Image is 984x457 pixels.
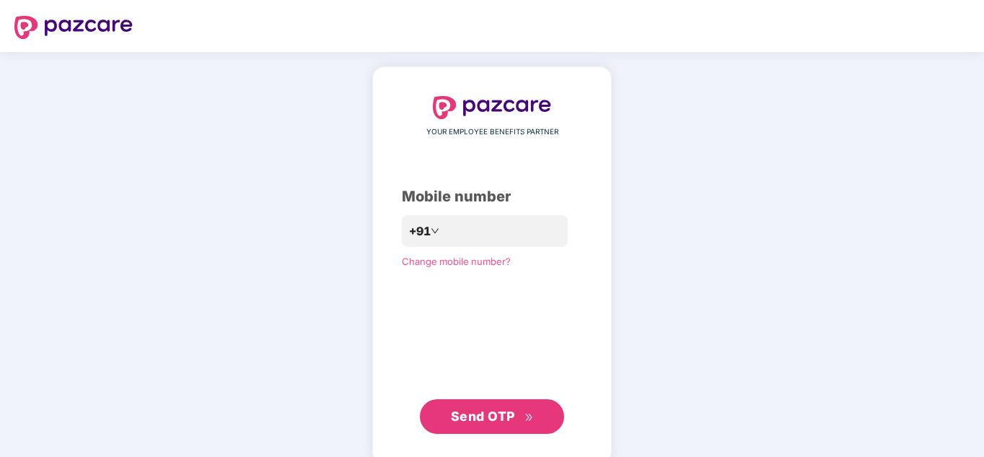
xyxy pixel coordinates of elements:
[433,96,551,119] img: logo
[431,227,439,235] span: down
[402,256,511,267] a: Change mobile number?
[426,126,558,138] span: YOUR EMPLOYEE BENEFITS PARTNER
[14,16,133,39] img: logo
[402,186,582,208] div: Mobile number
[409,222,431,240] span: +91
[524,413,534,422] span: double-right
[420,399,564,434] button: Send OTPdouble-right
[451,409,515,424] span: Send OTP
